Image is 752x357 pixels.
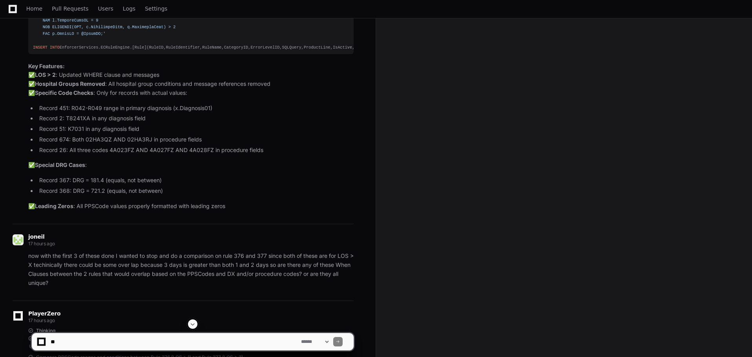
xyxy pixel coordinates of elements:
strong: LOS > 2 [35,71,56,78]
span: Users [98,6,113,11]
p: now with the first 3 of these done I wanted to stop and do a comparison on rule 376 and 377 since... [28,252,354,287]
span: Settings [145,6,167,11]
p: ✅ : All PPSCode values properly formatted with leading zeros [28,202,354,211]
span: Pull Requests [52,6,88,11]
span: 17 hours ago [28,317,55,323]
p: ✅ : Updated WHERE clause and messages ✅ : All hospital group conditions and message references re... [28,62,354,98]
li: Record 51: K7031 in any diagnosis field [37,125,354,134]
img: 181785292 [13,234,24,245]
strong: Hospital Groups Removed [35,80,105,87]
span: Home [26,6,42,11]
li: Record 368: DRG = 721.2 (equals, not between) [37,187,354,196]
strong: Leading Zeros [35,203,73,209]
strong: Key Features: [28,63,65,69]
li: Record 674: Both 02HA3QZ AND 02HA3RJ in procedure fields [37,135,354,144]
strong: Special DRG Cases [35,161,85,168]
span: Logs [123,6,135,11]
li: Record 26: All three codes 4A023FZ AND 4A027FZ AND 4A028FZ in procedure fields [37,146,354,155]
p: ✅ : [28,161,354,170]
li: Record 367: DRG = 181.4 (equals, not between) [37,176,354,185]
span: PlayerZero [28,311,60,316]
span: joneil [28,234,44,240]
span: 17 hours ago [28,241,55,246]
li: Record 2: T8241XA in any diagnosis field [37,114,354,123]
strong: Specific Code Checks [35,89,93,96]
span: INSERT INTO [33,45,60,50]
li: Record 451: R042-R049 range in primary diagnosis (x.Diagnosis01) [37,104,354,113]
